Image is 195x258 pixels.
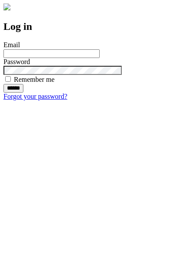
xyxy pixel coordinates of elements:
h2: Log in [3,21,192,32]
label: Email [3,41,20,48]
label: Password [3,58,30,65]
img: logo-4e3dc11c47720685a147b03b5a06dd966a58ff35d612b21f08c02c0306f2b779.png [3,3,10,10]
a: Forgot your password? [3,93,67,100]
label: Remember me [14,76,55,83]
